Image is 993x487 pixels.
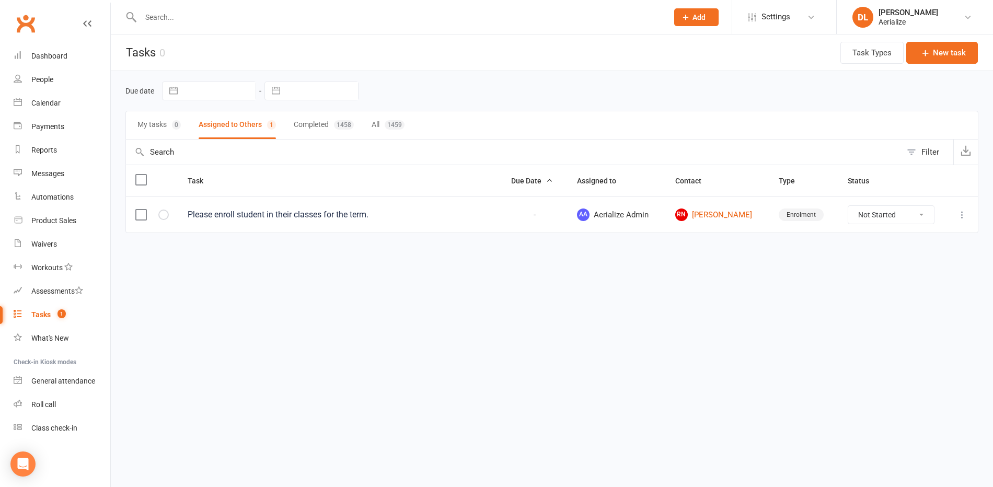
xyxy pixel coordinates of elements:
a: Automations [14,185,110,209]
a: What's New [14,327,110,350]
div: Reports [31,146,57,154]
button: Due Date [511,175,553,187]
button: Contact [675,175,713,187]
a: Class kiosk mode [14,416,110,440]
div: 0 [159,47,165,59]
a: Messages [14,162,110,185]
div: 1 [267,120,276,130]
a: People [14,68,110,91]
button: Filter [902,140,953,165]
span: Settings [761,5,790,29]
button: Assigned to Others1 [199,111,276,139]
span: Contact [675,177,713,185]
span: Status [848,177,881,185]
a: Clubworx [13,10,39,37]
span: AA [577,208,590,221]
a: Calendar [14,91,110,115]
div: Class check-in [31,424,77,432]
button: Assigned to [577,175,628,187]
div: DL [852,7,873,28]
div: Aerialize [879,17,938,27]
a: Reports [14,138,110,162]
div: Product Sales [31,216,76,225]
button: My tasks0 [137,111,181,139]
a: Dashboard [14,44,110,68]
input: Search [126,140,902,165]
span: Task [188,177,215,185]
div: Dashboard [31,52,67,60]
div: 1458 [334,120,354,130]
a: Roll call [14,393,110,416]
div: People [31,75,53,84]
span: RN [675,208,688,221]
button: Type [779,175,806,187]
div: Open Intercom Messenger [10,451,36,477]
button: Status [848,175,881,187]
span: Due Date [511,177,553,185]
label: Due date [125,87,154,95]
div: Workouts [31,263,63,272]
div: Messages [31,169,64,178]
button: Add [674,8,719,26]
div: What's New [31,334,69,342]
div: Roll call [31,400,56,409]
a: Assessments [14,280,110,303]
a: Waivers [14,233,110,256]
a: General attendance kiosk mode [14,369,110,393]
span: 1 [57,309,66,318]
div: [PERSON_NAME] [879,8,938,17]
span: Aerialize Admin [577,208,656,221]
button: New task [906,42,978,64]
button: All1459 [372,111,405,139]
input: Search... [137,10,661,25]
div: 1459 [385,120,405,130]
div: Enrolment [779,208,824,221]
div: 0 [172,120,181,130]
a: Tasks 1 [14,303,110,327]
div: Tasks [31,310,51,319]
span: Type [779,177,806,185]
div: Waivers [31,240,57,248]
span: Assigned to [577,177,628,185]
h1: Tasks [111,34,165,71]
div: Assessments [31,287,83,295]
button: Completed1458 [294,111,354,139]
a: Payments [14,115,110,138]
div: Please enroll student in their classes for the term. [188,210,492,220]
button: Task Types [840,42,904,64]
span: Add [692,13,706,21]
a: RN[PERSON_NAME] [675,208,760,221]
div: Automations [31,193,74,201]
a: Product Sales [14,209,110,233]
div: - [511,211,558,219]
div: Payments [31,122,64,131]
div: General attendance [31,377,95,385]
button: Task [188,175,215,187]
div: Filter [921,146,939,158]
div: Calendar [31,99,61,107]
a: Workouts [14,256,110,280]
